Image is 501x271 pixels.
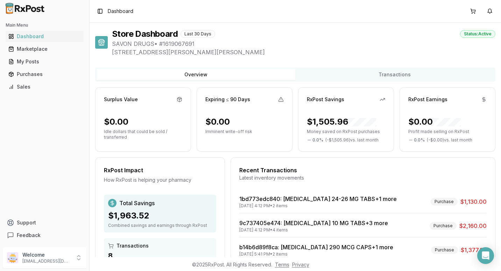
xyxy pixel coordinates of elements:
div: Open Intercom Messenger [477,247,494,264]
div: [DATE] 4:12 PM • 4 items [239,227,388,233]
div: Marketplace [8,46,81,53]
button: Support [3,216,86,229]
div: 8 [108,251,212,260]
p: [EMAIL_ADDRESS][DOMAIN_NAME] [22,258,71,264]
div: Expiring ≤ 90 Days [205,96,250,103]
div: My Posts [8,58,81,65]
div: Sales [8,83,81,90]
div: $0.00 [408,116,461,127]
span: 0.0 % [312,137,323,143]
div: Combined savings and earnings through RxPost [108,223,212,228]
div: $0.00 [104,116,128,127]
button: Feedback [3,229,86,242]
p: Profit made selling on RxPost [408,129,487,134]
a: 9c737405e474: [MEDICAL_DATA] 10 MG TABS+3 more [239,220,388,227]
div: How RxPost is helping your pharmacy [104,176,216,183]
a: Terms [275,262,289,267]
button: Dashboard [3,31,86,42]
a: Dashboard [6,30,84,43]
div: RxPost Impact [104,166,216,174]
p: Welcome [22,251,71,258]
nav: breadcrumb [108,8,133,15]
div: $1,963.52 [108,210,212,221]
span: Total Savings [119,199,155,207]
h2: Main Menu [6,22,84,28]
p: Imminent write-off risk [205,129,284,134]
img: RxPost Logo [3,3,48,14]
div: Latest inventory movements [239,174,487,181]
h1: Store Dashboard [112,28,178,40]
span: ( - $0.00 ) vs. last month [427,137,472,143]
span: SAVON DRUGS • # 1619067691 [112,40,495,48]
img: User avatar [7,252,18,263]
div: Status: Active [460,30,495,38]
span: Dashboard [108,8,133,15]
span: [STREET_ADDRESS][PERSON_NAME][PERSON_NAME] [112,48,495,56]
button: Sales [3,81,86,92]
div: $0.00 [205,116,230,127]
span: 0.0 % [414,137,425,143]
a: My Posts [6,55,84,68]
div: Purchase [431,198,458,206]
span: $2,160.00 [459,222,487,230]
span: Transactions [117,242,149,249]
div: RxPost Savings [307,96,344,103]
p: Money saved on RxPost purchases [307,129,385,134]
div: Purchase [431,246,458,254]
button: Overview [97,69,295,80]
div: [DATE] 5:41 PM • 2 items [239,251,393,257]
div: $1,505.96 [307,116,376,127]
span: Feedback [17,232,41,239]
a: 1bd773edc840: [MEDICAL_DATA] 24-26 MG TABS+1 more [239,195,397,202]
div: RxPost Earnings [408,96,447,103]
a: b14b6d89f8ca: [MEDICAL_DATA] 290 MCG CAPS+1 more [239,244,393,251]
p: Idle dollars that could be sold / transferred [104,129,182,140]
div: Last 30 Days [181,30,215,38]
button: Transactions [295,69,494,80]
a: Sales [6,81,84,93]
div: [DATE] 4:12 PM • 2 items [239,203,397,209]
a: Privacy [292,262,309,267]
button: My Posts [3,56,86,67]
span: $1,130.00 [460,197,487,206]
div: Dashboard [8,33,81,40]
a: Marketplace [6,43,84,55]
button: Purchases [3,69,86,80]
span: ( - $1,505.96 ) vs. last month [325,137,379,143]
a: Purchases [6,68,84,81]
span: $1,377.98 [461,246,487,254]
div: Purchase [430,222,457,230]
div: Purchases [8,71,81,78]
button: Marketplace [3,43,86,55]
div: Recent Transactions [239,166,487,174]
div: Surplus Value [104,96,138,103]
